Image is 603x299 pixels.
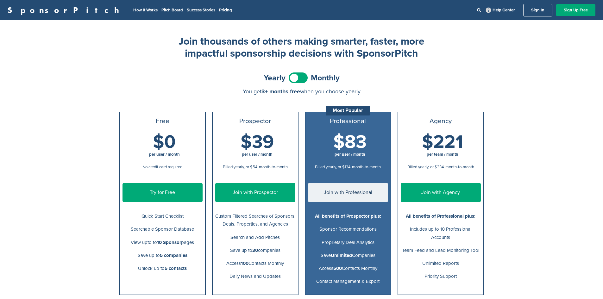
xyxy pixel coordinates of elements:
a: SponsorPitch [8,6,123,14]
p: Search and Add Pitches [215,234,295,241]
p: Proprietary Deal Analytics [308,239,388,246]
span: Billed yearly, or $54 [223,165,257,170]
span: $221 [422,131,463,153]
span: month-to-month [259,165,288,170]
p: Access Contacts Monthly [215,259,295,267]
span: No credit card required [142,165,182,170]
a: Pricing [219,8,232,13]
b: All benefits of Professional plus: [406,213,475,219]
p: Unlimited Reports [401,259,481,267]
a: Pitch Board [161,8,183,13]
span: Yearly [264,74,286,82]
span: month-to-month [445,165,474,170]
p: Team Feed and Lead Monitoring Tool [401,246,481,254]
p: Searchable Sponsor Database [122,225,203,233]
h3: Agency [401,117,481,125]
a: Help Center [485,6,516,14]
h3: Prospector [215,117,295,125]
b: All benefits of Prospector plus: [315,213,381,219]
a: Sign In [523,4,552,16]
h2: Join thousands of others making smarter, faster, more impactful sponsorship decisions with Sponso... [175,35,428,60]
p: Sponsor Recommendations [308,225,388,233]
b: 100 [241,260,248,266]
span: 3+ months free [261,88,300,95]
span: per user / month [335,152,365,157]
p: Contact Management & Export [308,277,388,285]
a: Success Stories [187,8,215,13]
span: $39 [241,131,274,153]
p: Save up to companies [215,246,295,254]
a: Join with Professional [308,183,388,202]
b: 5 contacts [165,265,187,271]
a: Try for Free [122,183,203,202]
span: $83 [333,131,367,153]
p: Daily News and Updates [215,272,295,280]
a: Sign Up Free [556,4,595,16]
span: $0 [153,131,176,153]
span: Monthly [311,74,340,82]
div: Most Popular [326,106,370,115]
p: Includes up to 10 Professional Accounts [401,225,481,241]
h3: Free [122,117,203,125]
b: 5 companies [160,252,187,258]
p: Save Companies [308,252,388,259]
p: Save up to [122,252,203,259]
span: Billed yearly, or $134 [315,165,350,170]
a: How It Works [133,8,158,13]
p: Custom Filtered Searches of Sponsors, Deals, Properties, and Agencies [215,212,295,228]
b: Unlimited [331,252,352,258]
span: per user / month [242,152,273,157]
p: Unlock up to [122,265,203,272]
span: per team / month [427,152,458,157]
div: You get when you choose yearly [119,88,484,95]
span: Billed yearly, or $334 [407,165,444,170]
p: Priority Support [401,272,481,280]
h3: Professional [308,117,388,125]
span: per user / month [149,152,180,157]
span: month-to-month [352,165,381,170]
b: 30 [252,247,258,253]
p: Quick Start Checklist [122,212,203,220]
p: Access Contacts Monthly [308,265,388,272]
a: Join with Agency [401,183,481,202]
p: View upto to pages [122,239,203,246]
b: 500 [333,265,342,271]
b: 10 Sponsor [157,240,181,245]
a: Join with Prospector [215,183,295,202]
